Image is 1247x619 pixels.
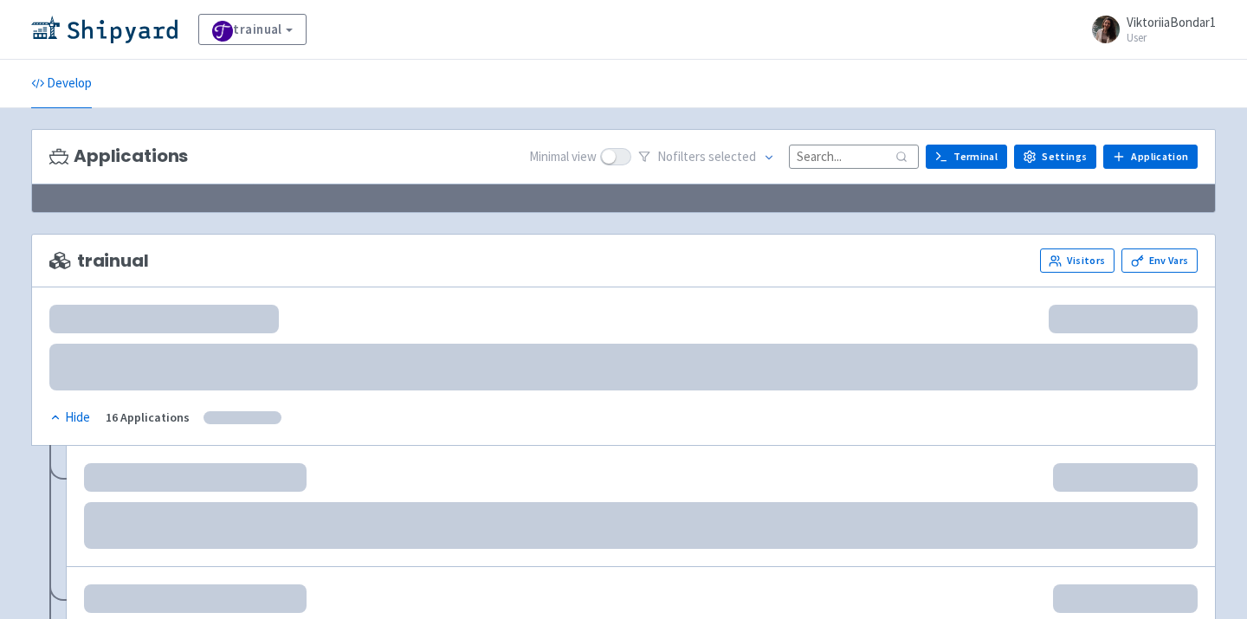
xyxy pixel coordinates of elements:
img: Shipyard logo [31,16,178,43]
input: Search... [789,145,919,168]
small: User [1127,32,1216,43]
h3: Applications [49,146,188,166]
span: Minimal view [529,147,597,167]
a: ViktoriiaBondar1 User [1082,16,1216,43]
button: Hide [49,408,92,428]
a: Terminal [926,145,1007,169]
a: Env Vars [1121,248,1198,273]
span: ViktoriiaBondar1 [1127,14,1216,30]
span: No filter s [657,147,756,167]
a: trainual [198,14,307,45]
div: Hide [49,408,90,428]
div: 16 Applications [106,408,190,428]
a: Application [1103,145,1198,169]
a: Develop [31,60,92,108]
span: trainual [49,251,149,271]
a: Visitors [1040,248,1115,273]
a: Settings [1014,145,1096,169]
span: selected [708,148,756,164]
